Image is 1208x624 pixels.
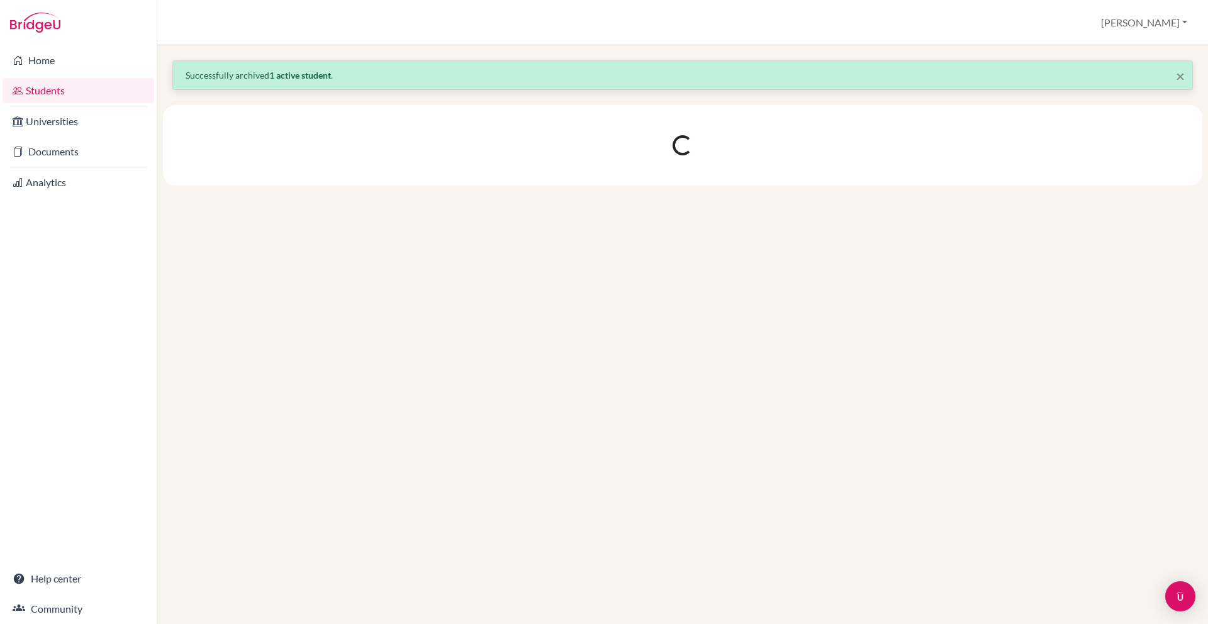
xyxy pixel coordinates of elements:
[3,48,154,73] a: Home
[186,69,1180,82] p: Successfully archived .
[1095,11,1193,35] button: [PERSON_NAME]
[3,566,154,591] a: Help center
[1176,67,1185,85] span: ×
[3,596,154,621] a: Community
[3,170,154,195] a: Analytics
[10,13,60,33] img: Bridge-U
[1165,581,1195,611] div: Open Intercom Messenger
[3,78,154,103] a: Students
[3,109,154,134] a: Universities
[3,139,154,164] a: Documents
[269,70,331,81] strong: 1 active student
[1176,69,1185,84] button: Close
